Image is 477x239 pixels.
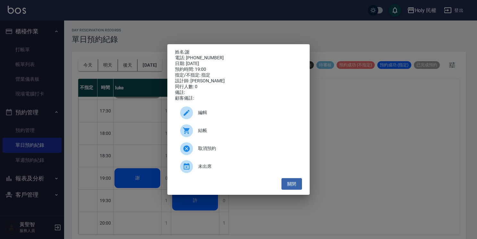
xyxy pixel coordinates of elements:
[175,95,302,101] div: 顧客備註:
[175,140,302,158] div: 取消預約
[175,158,302,176] div: 未出席
[198,109,297,116] span: 編輯
[198,127,297,134] span: 結帳
[175,90,302,95] div: 備註:
[175,49,302,55] p: 姓名:
[175,55,302,61] div: 電話: [PHONE_NUMBER]
[175,72,302,78] div: 指定/不指定: 指定
[198,163,297,170] span: 未出席
[175,104,302,122] div: 編輯
[175,78,302,84] div: 設計師: [PERSON_NAME]
[281,178,302,190] button: 關閉
[198,145,297,152] span: 取消預約
[175,61,302,67] div: 日期: [DATE]
[185,49,189,54] a: 謝
[175,84,302,90] div: 同行人數: 0
[175,122,302,140] a: 結帳
[175,67,302,72] div: 預約時間: 19:00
